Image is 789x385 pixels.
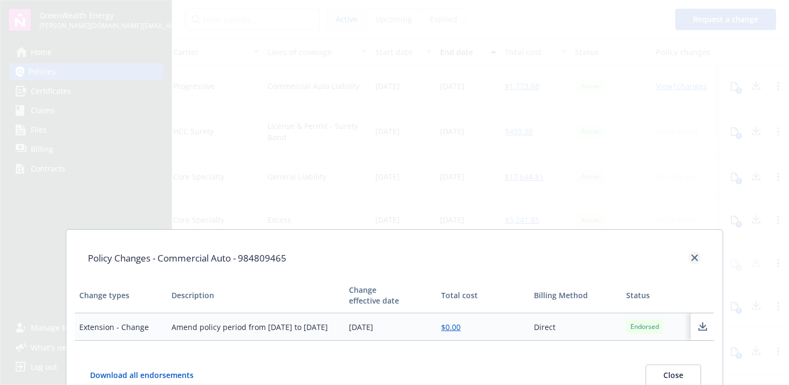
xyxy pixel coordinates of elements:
td: Direct [530,313,622,341]
span: Endorsed [630,322,659,332]
th: Description [167,278,344,313]
a: close [688,251,701,264]
th: Status [622,278,691,313]
td: Extension - Change [75,313,168,341]
th: Total cost [437,278,530,313]
a: $0.00 [441,322,461,332]
th: Change [345,278,437,313]
td: Amend policy period from [DATE] to [DATE] [167,313,344,341]
th: Billing Method [530,278,622,313]
td: [DATE] [345,313,437,341]
div: effective date [349,295,433,306]
th: Change types [75,278,168,313]
h1: Policy Changes - Commercial Auto - 984809465 [88,251,286,265]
